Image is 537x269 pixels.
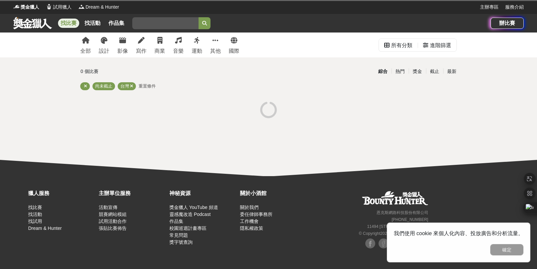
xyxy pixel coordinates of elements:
[491,18,524,29] a: 辦比賽
[426,66,443,77] div: 截止
[82,19,103,28] a: 找活動
[169,205,218,210] a: 獎金獵人 YouTube 頻道
[99,33,109,57] a: 設計
[210,33,221,57] a: 其他
[28,226,62,231] a: Dream & Hunter
[409,66,426,77] div: 獎金
[359,231,428,236] small: © Copyright 2025 . All Rights Reserved.
[391,66,409,77] div: 熱門
[169,239,193,245] a: 獎字號查詢
[240,189,307,197] div: 關於小酒館
[169,233,188,238] a: 常見問題
[95,84,112,89] span: 尚未截止
[28,219,42,224] a: 找試用
[13,4,39,11] a: Logo獎金獵人
[117,47,128,55] div: 影像
[136,33,147,57] a: 寫作
[81,66,206,77] div: 0 個比賽
[154,47,165,55] div: 商業
[192,47,202,55] div: 運動
[169,219,183,224] a: 作品集
[430,39,451,52] div: 進階篩選
[480,4,499,11] a: 主辦專區
[80,47,91,55] div: 全部
[13,3,20,10] img: Logo
[391,39,412,52] div: 所有分類
[367,224,428,229] small: 11494 [STREET_ADDRESS] 3 樓
[117,33,128,57] a: 影像
[229,47,239,55] div: 國際
[21,4,39,11] span: 獎金獵人
[80,33,91,57] a: 全部
[58,19,79,28] a: 找比賽
[240,205,259,210] a: 關於我們
[192,33,202,57] a: 運動
[99,226,127,231] a: 張貼比賽佈告
[139,84,156,89] span: 重置條件
[46,4,72,11] a: Logo試用獵人
[136,47,147,55] div: 寫作
[106,19,127,28] a: 作品集
[78,3,85,10] img: Logo
[99,219,127,224] a: 試用活動合作
[169,212,210,217] a: 靈感魔改造 Podcast
[240,226,263,231] a: 隱私權政策
[443,66,460,77] div: 最新
[28,189,95,197] div: 獵人服務
[86,4,119,11] span: Dream & Hunter
[78,4,119,11] a: LogoDream & Hunter
[505,4,524,11] a: 服務介紹
[374,66,391,77] div: 綜合
[169,226,207,231] a: 校園巡迴計畫專區
[28,212,42,217] a: 找活動
[173,33,184,57] a: 音樂
[120,84,129,89] span: 台灣
[173,47,184,55] div: 音樂
[240,219,259,224] a: 工作機會
[240,212,272,217] a: 委任律師事務所
[99,47,109,55] div: 設計
[53,4,72,11] span: 試用獵人
[99,212,127,217] a: 競賽網站模組
[229,33,239,57] a: 國際
[28,205,42,210] a: 找比賽
[99,189,166,197] div: 主辦單位服務
[365,238,375,248] img: Facebook
[490,244,523,255] button: 確定
[377,210,428,215] small: 恩克斯網路科技股份有限公司
[99,205,117,210] a: 活動宣傳
[169,189,237,197] div: 神秘資源
[379,238,388,248] img: Facebook
[46,3,52,10] img: Logo
[391,217,428,222] small: [PHONE_NUMBER]
[154,33,165,57] a: 商業
[210,47,221,55] div: 其他
[394,231,523,236] span: 我們使用 cookie 來個人化內容、投放廣告和分析流量。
